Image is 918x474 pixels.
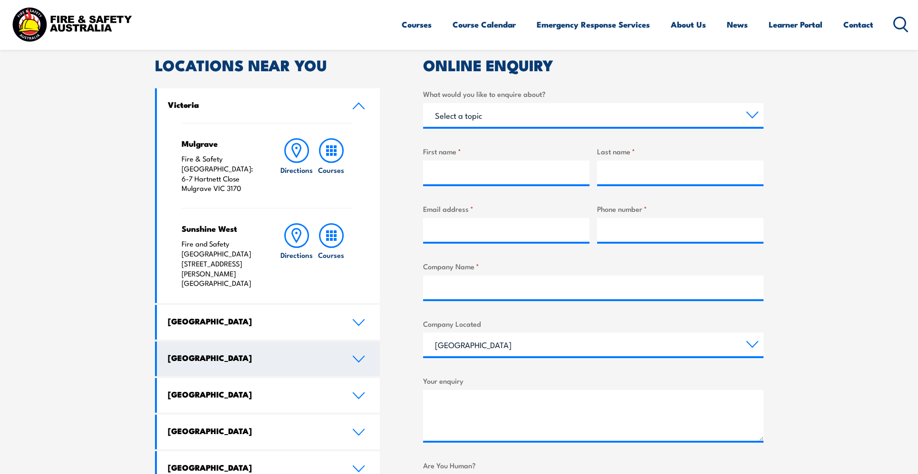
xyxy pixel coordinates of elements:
h2: LOCATIONS NEAR YOU [155,58,380,71]
label: Company Located [423,318,763,329]
p: Fire & Safety [GEOGRAPHIC_DATA]: 6-7 Hartnett Close Mulgrave VIC 3170 [182,154,261,193]
a: About Us [671,12,706,37]
h6: Directions [280,165,313,175]
h6: Courses [318,165,344,175]
a: Courses [314,138,348,193]
label: Last name [597,146,763,157]
h4: Mulgrave [182,138,261,149]
label: Phone number [597,203,763,214]
a: Courses [314,223,348,288]
p: Fire and Safety [GEOGRAPHIC_DATA] [STREET_ADDRESS][PERSON_NAME] [GEOGRAPHIC_DATA] [182,239,261,288]
a: News [727,12,748,37]
h4: [GEOGRAPHIC_DATA] [168,389,338,399]
h4: Sunshine West [182,223,261,234]
a: Victoria [157,88,380,123]
a: Learner Portal [769,12,822,37]
a: Course Calendar [453,12,516,37]
a: Emergency Response Services [537,12,650,37]
h4: Victoria [168,99,338,110]
a: Directions [280,138,314,193]
h2: ONLINE ENQUIRY [423,58,763,71]
a: [GEOGRAPHIC_DATA] [157,341,380,376]
a: Courses [402,12,432,37]
label: What would you like to enquire about? [423,88,763,99]
h4: [GEOGRAPHIC_DATA] [168,316,338,326]
h4: [GEOGRAPHIC_DATA] [168,426,338,436]
a: [GEOGRAPHIC_DATA] [157,378,380,413]
a: Directions [280,223,314,288]
a: [GEOGRAPHIC_DATA] [157,305,380,340]
label: Are You Human? [423,460,763,471]
label: Company Name [423,261,763,272]
a: Contact [843,12,873,37]
a: [GEOGRAPHIC_DATA] [157,415,380,449]
h4: [GEOGRAPHIC_DATA] [168,352,338,363]
label: First name [423,146,589,157]
label: Your enquiry [423,375,763,386]
h4: [GEOGRAPHIC_DATA] [168,462,338,473]
h6: Courses [318,250,344,260]
h6: Directions [280,250,313,260]
label: Email address [423,203,589,214]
